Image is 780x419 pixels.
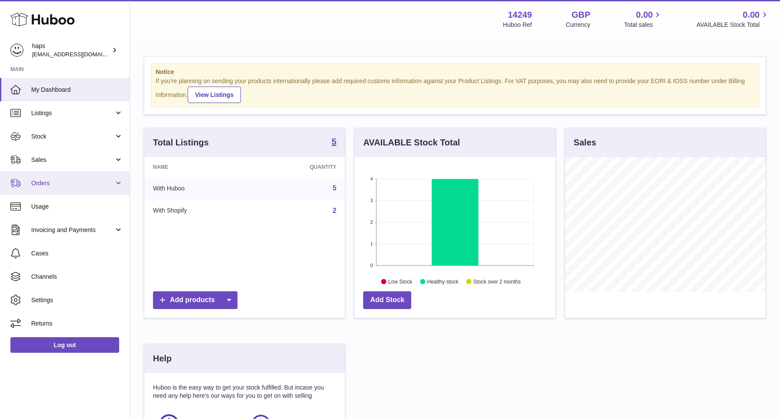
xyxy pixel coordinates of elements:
[153,137,209,148] h3: Total Listings
[363,137,460,148] h3: AVAILABLE Stock Total
[503,21,532,29] div: Huboo Ref
[332,207,336,214] a: 2
[331,137,336,148] a: 5
[332,184,336,192] a: 5
[370,219,373,225] text: 2
[31,179,114,187] span: Orders
[31,296,123,304] span: Settings
[31,273,123,281] span: Channels
[31,203,123,211] span: Usage
[31,109,114,117] span: Listings
[10,44,23,57] img: hello@gethaps.co.uk
[31,249,123,258] span: Cases
[370,241,373,246] text: 1
[144,157,253,177] th: Name
[156,68,754,76] strong: Notice
[696,9,770,29] a: 0.00 AVAILABLE Stock Total
[508,9,532,21] strong: 14249
[144,200,253,222] td: With Shopify
[253,157,345,177] th: Quantity
[153,291,237,309] a: Add products
[32,51,127,58] span: [EMAIL_ADDRESS][DOMAIN_NAME]
[474,278,521,284] text: Stock over 2 months
[156,77,754,103] div: If you're planning on sending your products internationally please add required customs informati...
[31,226,114,234] span: Invoicing and Payments
[31,156,114,164] span: Sales
[331,137,336,146] strong: 5
[144,177,253,200] td: With Huboo
[572,9,590,21] strong: GBP
[10,337,119,353] a: Log out
[153,384,336,400] p: Huboo is the easy way to get your stock fulfilled. But incase you need any help here's our ways f...
[370,198,373,203] text: 3
[370,263,373,268] text: 0
[427,278,459,284] text: Healthy stock
[153,353,172,364] h3: Help
[624,9,663,29] a: 0.00 Total sales
[363,291,411,309] a: Add Stock
[388,278,413,284] text: Low Stock
[188,87,241,103] a: View Listings
[743,9,760,21] span: 0.00
[566,21,591,29] div: Currency
[696,21,770,29] span: AVAILABLE Stock Total
[31,132,114,141] span: Stock
[32,42,110,58] div: haps
[624,21,663,29] span: Total sales
[574,137,596,148] h3: Sales
[636,9,653,21] span: 0.00
[31,86,123,94] span: My Dashboard
[31,319,123,328] span: Returns
[370,176,373,181] text: 4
